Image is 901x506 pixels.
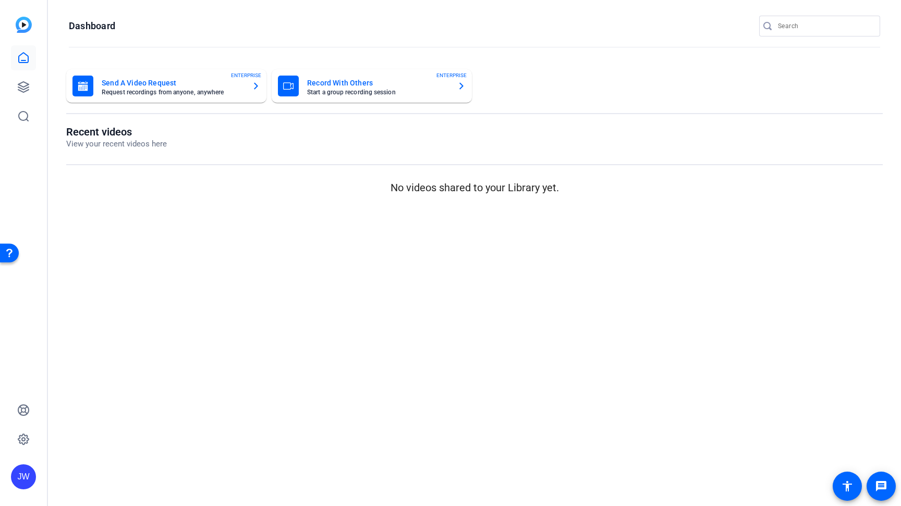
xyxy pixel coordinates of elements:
[16,17,32,33] img: blue-gradient.svg
[875,480,887,492] mat-icon: message
[69,20,115,32] h1: Dashboard
[102,77,243,89] mat-card-title: Send A Video Request
[307,77,449,89] mat-card-title: Record With Others
[231,71,261,79] span: ENTERPRISE
[66,138,167,150] p: View your recent videos here
[11,464,36,489] div: JW
[778,20,872,32] input: Search
[436,71,467,79] span: ENTERPRISE
[66,69,266,103] button: Send A Video RequestRequest recordings from anyone, anywhereENTERPRISE
[102,89,243,95] mat-card-subtitle: Request recordings from anyone, anywhere
[66,180,883,195] p: No videos shared to your Library yet.
[66,126,167,138] h1: Recent videos
[841,480,854,492] mat-icon: accessibility
[307,89,449,95] mat-card-subtitle: Start a group recording session
[272,69,472,103] button: Record With OthersStart a group recording sessionENTERPRISE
